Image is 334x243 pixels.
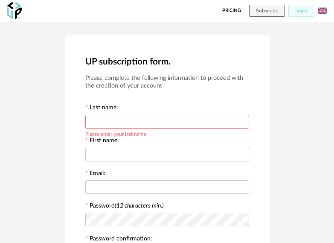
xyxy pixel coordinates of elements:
label: Email: [85,170,105,178]
label: Password [90,203,164,209]
div: Please enter your last name [85,130,146,137]
button: Login [288,5,314,17]
img: OXP [7,2,22,20]
label: Last name: [85,105,118,112]
button: Subscribe [249,5,285,17]
i: (12 characters min.) [115,203,164,209]
span: Subscribe [256,8,278,13]
h3: Please complete the following information to proceed with the creation of your account [85,74,249,90]
h2: UP subscription form. [85,56,249,67]
span: Login [295,8,308,13]
label: First name: [85,138,119,145]
img: us [318,6,327,15]
a: Pricing [222,5,241,17]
